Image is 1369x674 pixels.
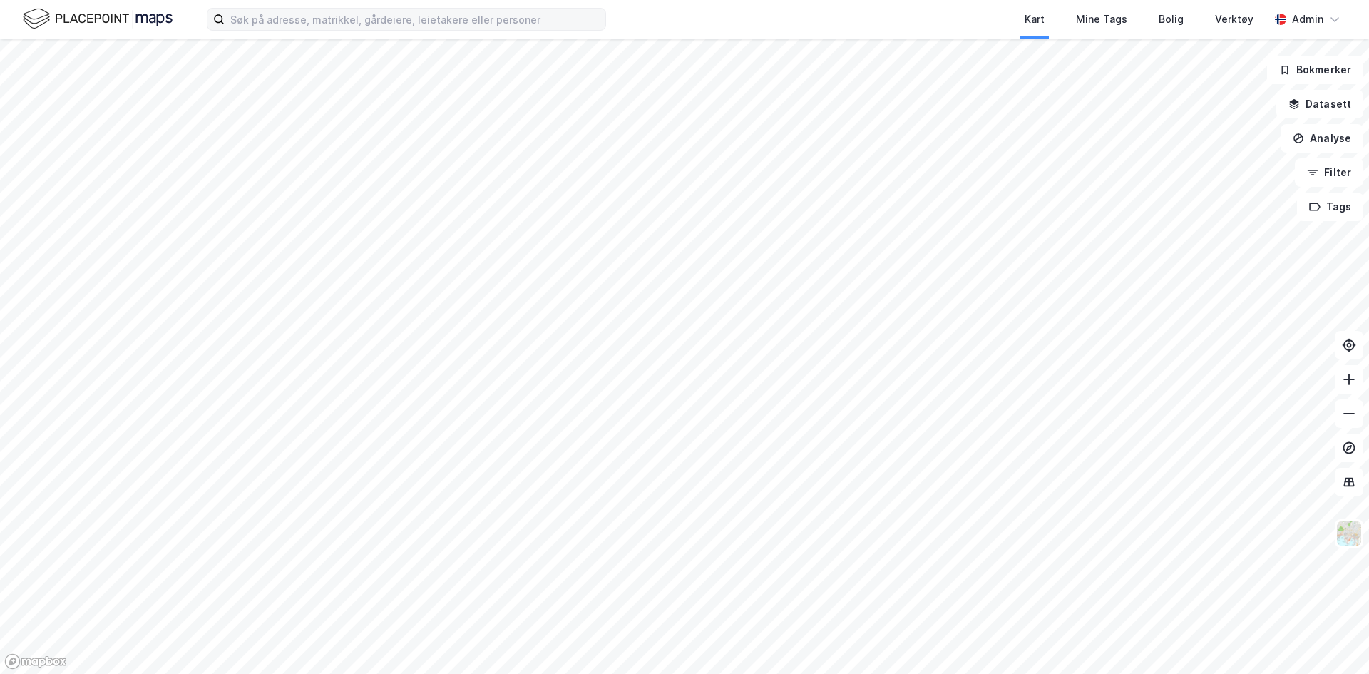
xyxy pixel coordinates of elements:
[1025,11,1045,28] div: Kart
[1298,606,1369,674] iframe: Chat Widget
[1215,11,1253,28] div: Verktøy
[23,6,173,31] img: logo.f888ab2527a4732fd821a326f86c7f29.svg
[225,9,605,30] input: Søk på adresse, matrikkel, gårdeiere, leietakere eller personer
[1076,11,1127,28] div: Mine Tags
[1159,11,1184,28] div: Bolig
[1292,11,1323,28] div: Admin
